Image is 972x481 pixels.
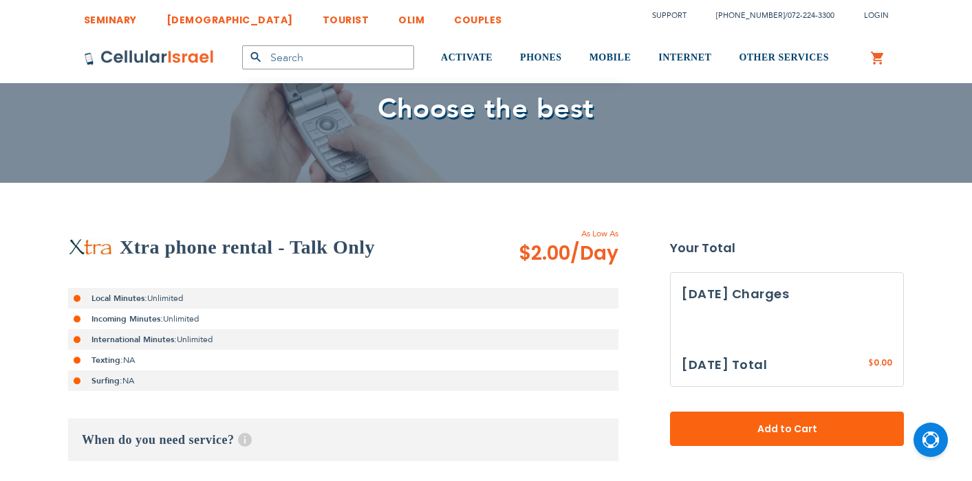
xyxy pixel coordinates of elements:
[670,412,904,446] button: Add to Cart
[68,238,113,256] img: Xtra phone rental - Talk Only
[520,32,562,84] a: PHONES
[658,32,711,84] a: INTERNET
[68,309,618,329] li: Unlimited
[68,350,618,370] li: NA
[519,240,618,267] span: $2.00
[570,240,618,267] span: /Day
[68,418,618,461] h3: When do you need service?
[166,3,293,29] a: [DEMOGRAPHIC_DATA]
[84,3,137,29] a: SEMINARY
[739,32,829,84] a: OTHER SERVICES
[242,45,414,69] input: Search
[716,10,785,21] a: [PHONE_NUMBER]
[91,375,122,386] strong: Surfing:
[702,5,834,25] li: /
[658,52,711,63] span: INTERNET
[682,355,767,375] h3: [DATE] Total
[238,433,252,447] span: Help
[91,293,147,304] strong: Local Minutes:
[739,52,829,63] span: OTHER SERVICES
[454,3,502,29] a: COUPLES
[323,3,369,29] a: TOURIST
[91,355,123,366] strong: Texting:
[868,357,874,370] span: $
[590,32,631,84] a: MOBILE
[441,32,493,84] a: ACTIVATE
[68,288,618,309] li: Unlimited
[68,370,618,391] li: NA
[874,357,892,368] span: 0.00
[91,334,177,345] strong: International Minutes:
[84,49,215,66] img: Cellular Israel Logo
[91,313,163,324] strong: Incoming Minutes:
[378,90,594,128] span: Choose the best
[482,227,618,240] span: As Low As
[682,284,892,304] h3: [DATE] Charges
[441,52,493,63] span: ACTIVATE
[715,422,858,436] span: Add to Cart
[864,10,889,21] span: Login
[788,10,834,21] a: 072-224-3300
[670,238,904,258] strong: Your Total
[398,3,424,29] a: OLIM
[120,234,375,261] h2: Xtra phone rental - Talk Only
[520,52,562,63] span: PHONES
[652,10,687,21] a: Support
[68,329,618,350] li: Unlimited
[590,52,631,63] span: MOBILE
